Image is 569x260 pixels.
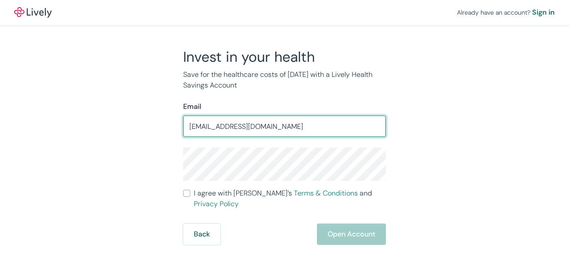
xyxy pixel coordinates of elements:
a: Privacy Policy [194,199,239,208]
a: LivelyLively [14,7,52,18]
img: Lively [14,7,52,18]
p: Save for the healthcare costs of [DATE] with a Lively Health Savings Account [183,69,386,91]
h2: Invest in your health [183,48,386,66]
a: Sign in [532,7,555,18]
a: Terms & Conditions [294,188,358,198]
label: Email [183,101,201,112]
button: Back [183,224,220,245]
span: I agree with [PERSON_NAME]’s and [194,188,386,209]
div: Already have an account? [457,7,555,18]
